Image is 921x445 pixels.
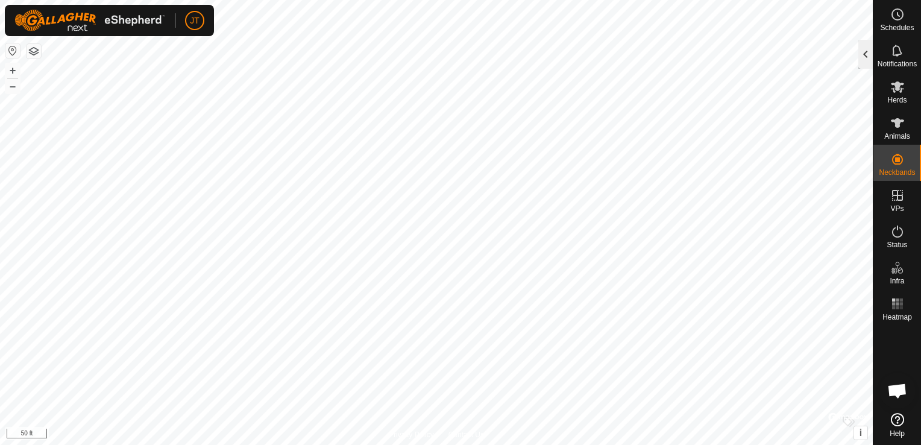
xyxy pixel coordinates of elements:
span: i [860,428,862,438]
span: Heatmap [882,314,912,321]
button: Reset Map [5,43,20,58]
span: Infra [890,277,904,285]
button: + [5,63,20,78]
img: Gallagher Logo [14,10,165,31]
span: Help [890,430,905,437]
span: Notifications [878,60,917,68]
span: Status [887,241,907,248]
a: Help [873,408,921,442]
button: Map Layers [27,44,41,58]
button: – [5,79,20,93]
span: Schedules [880,24,914,31]
a: Contact Us [448,429,484,440]
div: Open chat [879,373,916,409]
span: Neckbands [879,169,915,176]
a: Privacy Policy [389,429,434,440]
span: Herds [887,96,907,104]
button: i [854,426,867,440]
span: JT [190,14,200,27]
span: Animals [884,133,910,140]
span: VPs [890,205,904,212]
